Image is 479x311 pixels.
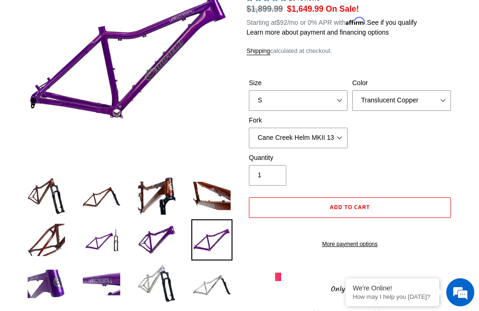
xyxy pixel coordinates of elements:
[247,46,453,56] div: calculated at checkout.
[81,263,122,304] img: Load image into Gallery viewer, YELLI SCREAMY - Frame + Fork
[153,5,176,27] div: Minimize live chat window
[247,4,283,14] s: $1,899.99
[136,175,177,217] img: Load image into Gallery viewer, YELLI SCREAMY - Frame + Fork
[275,281,425,296] div: Only left...
[26,175,67,217] img: Load image into Gallery viewer, YELLI SCREAMY - Frame + Fork
[353,293,432,300] p: How may I help you today?
[5,210,178,242] textarea: Type your message and hit 'Enter'
[191,263,232,304] img: Load image into Gallery viewer, YELLI SCREAMY - Frame + Fork
[191,175,232,217] img: Load image into Gallery viewer, YELLI SCREAMY - Frame + Fork
[81,175,122,217] img: Load image into Gallery viewer, YELLI SCREAMY - Frame + Fork
[353,284,432,292] div: We're Online!
[26,263,67,304] img: Load image into Gallery viewer, YELLI SCREAMY - Frame + Fork
[10,51,24,65] div: Navigation go back
[276,19,287,26] span: $92
[191,219,232,260] img: Load image into Gallery viewer, YELLI SCREAMY - Frame + Fork
[346,17,365,25] span: Affirm
[249,116,348,125] label: Fork
[249,78,348,88] label: Size
[247,29,389,36] a: Learn more about payment and financing options
[54,95,129,189] span: We're online!
[247,15,417,28] p: Starting at /mo or 0% APR with .
[367,19,417,26] a: See if you qualify - Learn more about Affirm Financing (opens in modal)
[249,153,348,163] label: Quantity
[26,219,67,260] img: Load image into Gallery viewer, YELLI SCREAMY - Frame + Fork
[136,219,177,260] img: Load image into Gallery viewer, YELLI SCREAMY - Frame + Fork
[330,203,370,211] span: Add to cart
[30,47,53,70] img: d_696896380_company_1647369064580_696896380
[249,197,451,218] button: Add to cart
[247,47,270,55] a: Shipping
[63,52,171,65] div: Chat with us now
[81,219,122,260] img: Load image into Gallery viewer, YELLI SCREAMY - Frame + Fork
[287,4,324,14] span: $1,649.99
[345,283,353,295] span: 1
[326,3,359,15] span: On Sale!
[249,240,451,248] a: More payment options
[352,78,451,88] label: Color
[136,263,177,304] img: Load image into Gallery viewer, YELLI SCREAMY - Frame + Fork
